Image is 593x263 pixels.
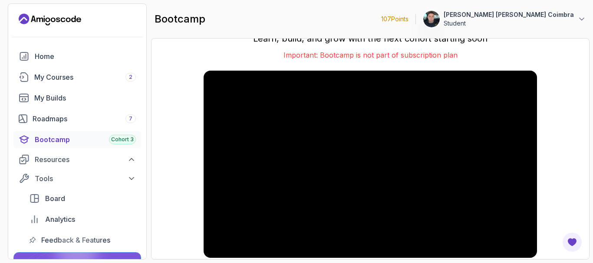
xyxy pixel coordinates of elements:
[204,50,537,60] p: Important: Bootcamp is not part of subscription plan
[423,11,440,27] img: user profile image
[13,68,141,86] a: courses
[19,13,81,26] a: Landing page
[35,173,136,184] div: Tools
[34,93,136,103] div: My Builds
[13,89,141,107] a: builds
[562,232,583,253] button: Open Feedback Button
[13,152,141,167] button: Resources
[129,74,132,81] span: 2
[155,12,205,26] h2: bootcamp
[45,214,75,224] span: Analytics
[13,48,141,65] a: home
[35,51,136,62] div: Home
[45,193,65,204] span: Board
[381,15,409,23] p: 107 Points
[33,114,136,124] div: Roadmaps
[41,235,110,245] span: Feedback & Features
[24,211,141,228] a: analytics
[34,72,136,82] div: My Courses
[13,110,141,127] a: roadmaps
[444,19,574,28] p: Student
[35,154,136,165] div: Resources
[24,190,141,207] a: board
[204,32,537,45] p: Learn, build, and grow with the next cohort starting soon
[423,10,586,28] button: user profile image[PERSON_NAME] [PERSON_NAME] CoimbraStudent
[24,231,141,249] a: feedback
[35,134,136,145] div: Bootcamp
[111,136,134,143] span: Cohort 3
[13,131,141,148] a: bootcamp
[444,10,574,19] p: [PERSON_NAME] [PERSON_NAME] Coimbra
[129,115,132,122] span: 7
[13,171,141,186] button: Tools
